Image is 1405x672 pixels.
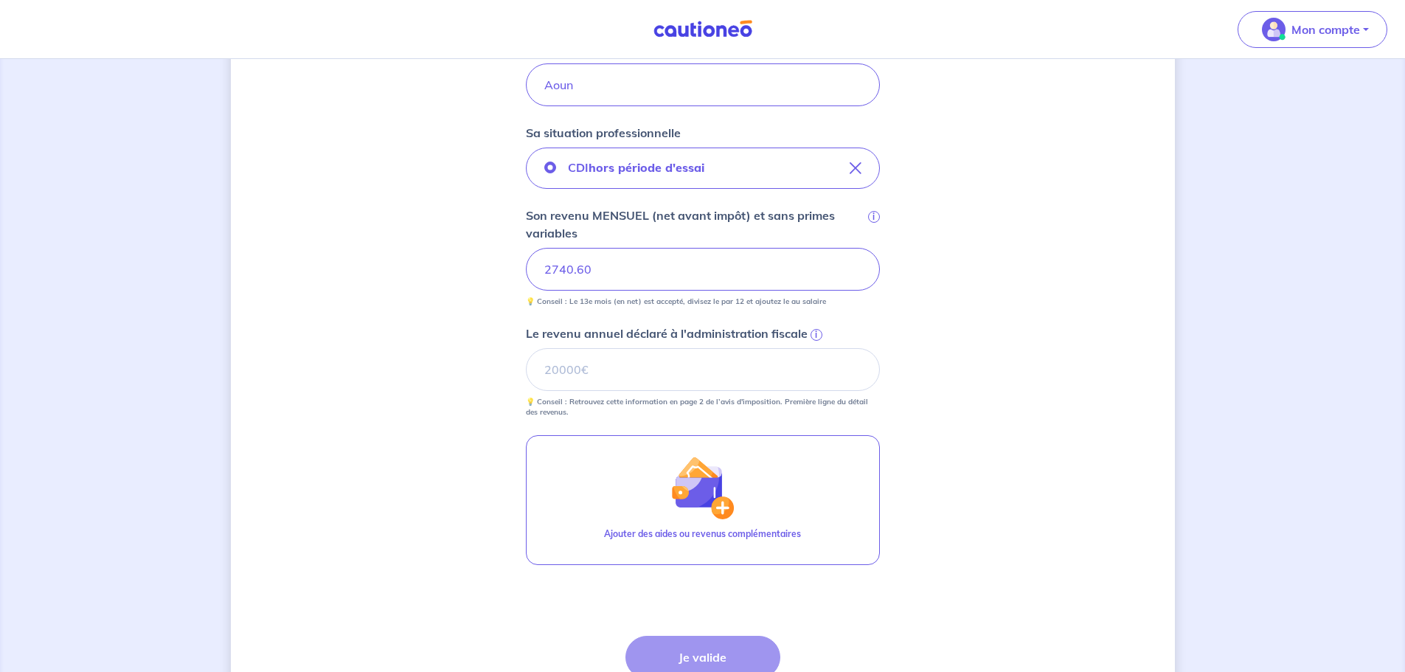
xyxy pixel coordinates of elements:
[648,20,758,38] img: Cautioneo
[526,248,880,291] input: Ex : 1 500 € net/mois
[568,159,704,176] p: CDI
[526,397,880,418] p: 💡 Conseil : Retrouvez cette information en page 2 de l’avis d'imposition. Première ligne du détai...
[526,325,808,342] p: Le revenu annuel déclaré à l'administration fiscale
[526,435,880,565] button: illu_wallet.svgAjouter des aides ou revenus complémentaires
[589,160,704,175] strong: hors période d'essai
[868,211,880,223] span: i
[604,527,801,541] p: Ajouter des aides ou revenus complémentaires
[811,329,822,341] span: i
[526,348,880,391] input: 20000€
[526,148,880,189] button: CDIhors période d'essai
[1262,18,1286,41] img: illu_account_valid_menu.svg
[1238,11,1387,48] button: illu_account_valid_menu.svgMon compte
[526,124,681,142] p: Sa situation professionnelle
[670,456,734,519] img: illu_wallet.svg
[526,207,865,242] p: Son revenu MENSUEL (net avant impôt) et sans primes variables
[526,297,826,307] p: 💡 Conseil : Le 13e mois (en net) est accepté, divisez le par 12 et ajoutez le au salaire
[1291,21,1360,38] p: Mon compte
[526,63,880,106] input: Doe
